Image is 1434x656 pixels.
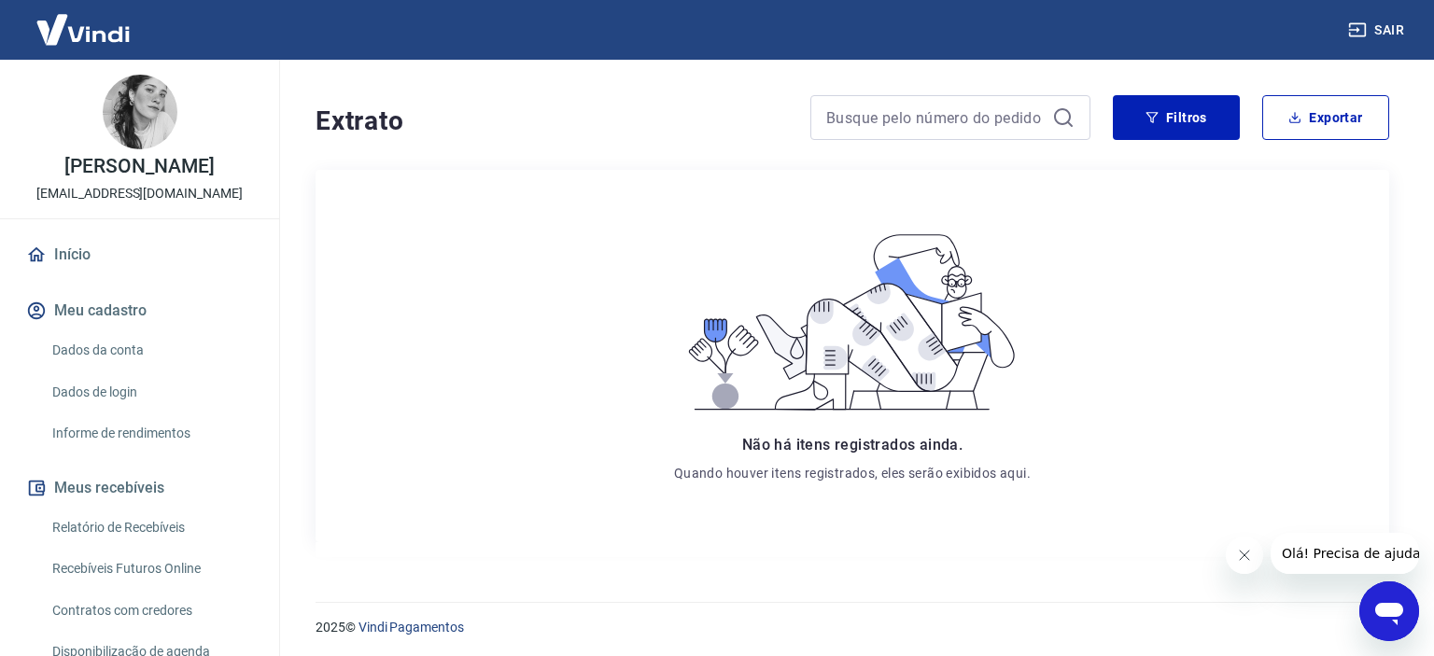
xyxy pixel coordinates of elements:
[742,436,963,454] span: Não há itens registrados ainda.
[826,104,1045,132] input: Busque pelo número do pedido
[22,468,257,509] button: Meus recebíveis
[1359,581,1419,641] iframe: Botão para abrir a janela de mensagens
[1226,537,1263,574] iframe: Fechar mensagem
[1271,533,1419,574] iframe: Mensagem da empresa
[316,103,788,140] h4: Extrato
[45,373,257,412] a: Dados de login
[316,618,1389,637] p: 2025 ©
[674,464,1031,482] p: Quando houver itens registrados, eles serão exibidos aqui.
[22,234,257,275] a: Início
[1262,95,1389,140] button: Exportar
[22,1,144,58] img: Vindi
[64,157,214,176] p: [PERSON_NAME]
[103,75,177,149] img: 09a622cc-ae6e-434c-84bb-5c58dfb7f455.jpeg
[45,331,257,370] a: Dados da conta
[358,620,464,635] a: Vindi Pagamentos
[22,290,257,331] button: Meu cadastro
[1113,95,1240,140] button: Filtros
[45,509,257,547] a: Relatório de Recebíveis
[1344,13,1412,48] button: Sair
[45,592,257,630] a: Contratos com credores
[45,414,257,453] a: Informe de rendimentos
[11,13,157,28] span: Olá! Precisa de ajuda?
[45,550,257,588] a: Recebíveis Futuros Online
[36,184,243,203] p: [EMAIL_ADDRESS][DOMAIN_NAME]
